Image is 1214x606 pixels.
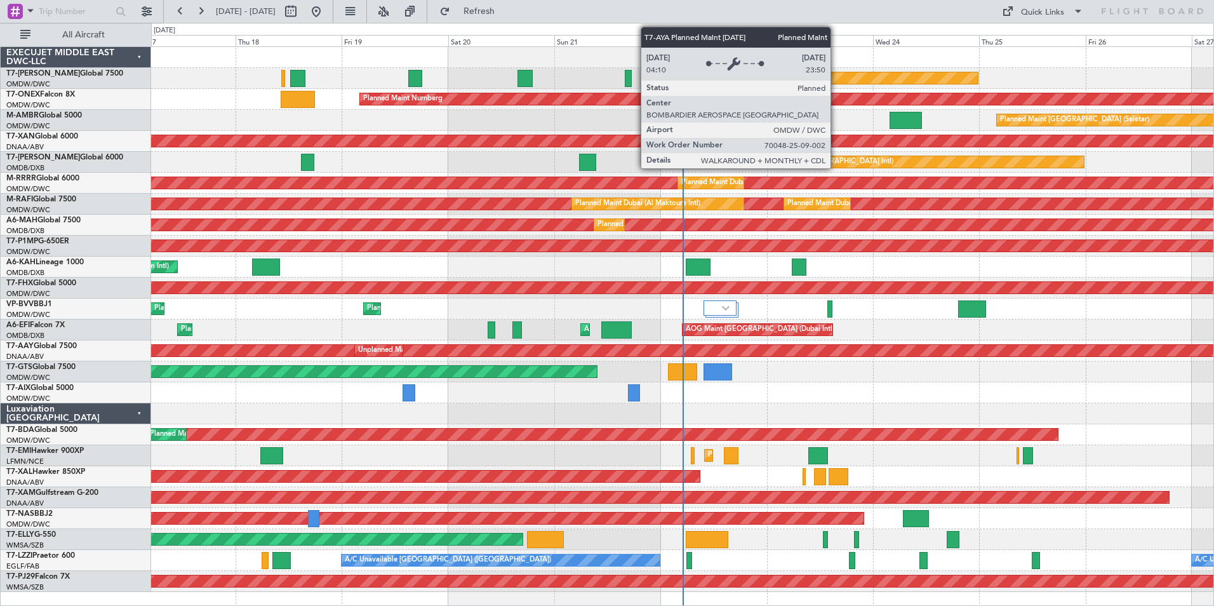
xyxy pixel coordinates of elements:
[6,91,40,98] span: T7-ONEX
[1000,111,1149,130] div: Planned Maint [GEOGRAPHIC_DATA] (Seletar)
[6,154,123,161] a: T7-[PERSON_NAME]Global 6000
[6,468,85,476] a: T7-XALHawker 850XP
[154,25,175,36] div: [DATE]
[6,100,50,110] a: OMDW/DWC
[6,289,50,299] a: OMDW/DWC
[722,306,730,311] img: arrow-gray.svg
[6,573,70,581] a: T7-PJ29Falcon 7X
[6,300,52,308] a: VP-BVVBBJ1
[6,426,34,434] span: T7-BDA
[6,510,34,518] span: T7-NAS
[6,363,32,371] span: T7-GTS
[996,1,1090,22] button: Quick Links
[6,279,76,287] a: T7-FHXGlobal 5000
[6,363,76,371] a: T7-GTSGlobal 7500
[708,446,829,465] div: Planned Maint [GEOGRAPHIC_DATA]
[6,436,50,445] a: OMDW/DWC
[453,7,506,16] span: Refresh
[554,35,660,46] div: Sun 21
[6,426,77,434] a: T7-BDAGlobal 5000
[6,478,44,487] a: DNAA/ABV
[1086,35,1192,46] div: Fri 26
[181,320,381,339] div: Planned Maint [GEOGRAPHIC_DATA] ([GEOGRAPHIC_DATA])
[6,91,75,98] a: T7-ONEXFalcon 8X
[342,35,448,46] div: Fri 19
[6,489,98,497] a: T7-XAMGulfstream G-200
[154,299,279,318] div: Planned Maint Dubai (Al Maktoum Intl)
[584,320,621,339] div: AOG Maint
[6,321,65,329] a: A6-EFIFalcon 7X
[6,352,44,361] a: DNAA/ABV
[6,531,56,539] a: T7-ELLYG-550
[39,2,112,21] input: Trip Number
[6,163,44,173] a: OMDB/DXB
[6,394,50,403] a: OMDW/DWC
[6,70,123,77] a: T7-[PERSON_NAME]Global 7500
[6,175,36,182] span: M-RRRR
[575,194,700,213] div: Planned Maint Dubai (Al Maktoum Intl)
[6,205,50,215] a: OMDW/DWC
[6,310,50,320] a: OMDW/DWC
[6,573,35,581] span: T7-PJ29
[6,196,76,203] a: M-RAFIGlobal 7500
[686,320,834,339] div: AOG Maint [GEOGRAPHIC_DATA] (Dubai Intl)
[130,35,236,46] div: Wed 17
[6,384,74,392] a: T7-AIXGlobal 5000
[6,279,33,287] span: T7-FHX
[6,342,77,350] a: T7-AAYGlobal 7500
[6,112,82,119] a: M-AMBRGlobal 5000
[363,90,443,109] div: Planned Maint Nurnberg
[6,582,44,592] a: WMSA/SZB
[358,341,546,360] div: Unplanned Maint [GEOGRAPHIC_DATA] (Al Maktoum Intl)
[6,520,50,529] a: OMDW/DWC
[6,226,44,236] a: OMDB/DXB
[6,184,50,194] a: OMDW/DWC
[873,35,979,46] div: Wed 24
[660,35,766,46] div: Mon 22
[6,342,34,350] span: T7-AAY
[6,121,50,131] a: OMDW/DWC
[6,552,75,560] a: T7-LZZIPraetor 600
[6,457,44,466] a: LFMN/NCE
[33,30,134,39] span: All Aircraft
[6,79,50,89] a: OMDW/DWC
[6,510,53,518] a: T7-NASBBJ2
[6,541,44,550] a: WMSA/SZB
[597,215,810,234] div: Planned Maint [GEOGRAPHIC_DATA] ([GEOGRAPHIC_DATA] Intl)
[6,259,84,266] a: A6-KAHLineage 1000
[6,447,31,455] span: T7-EMI
[1021,6,1064,19] div: Quick Links
[6,112,39,119] span: M-AMBR
[6,217,81,224] a: A6-MAHGlobal 7500
[6,238,69,245] a: T7-P1MPG-650ER
[434,1,510,22] button: Refresh
[6,133,78,140] a: T7-XANGlobal 6000
[6,373,50,382] a: OMDW/DWC
[6,468,32,476] span: T7-XAL
[787,194,912,213] div: Planned Maint Dubai (Al Maktoum Intl)
[6,259,36,266] span: A6-KAH
[448,35,554,46] div: Sat 20
[6,447,84,455] a: T7-EMIHawker 900XP
[6,142,44,152] a: DNAA/ABV
[236,35,342,46] div: Thu 18
[6,196,33,203] span: M-RAFI
[6,133,35,140] span: T7-XAN
[681,152,893,172] div: Planned Maint [GEOGRAPHIC_DATA] ([GEOGRAPHIC_DATA] Intl)
[345,551,551,570] div: A/C Unavailable [GEOGRAPHIC_DATA] ([GEOGRAPHIC_DATA])
[6,238,38,245] span: T7-P1MP
[767,35,873,46] div: Tue 23
[14,25,138,45] button: All Aircraft
[6,300,34,308] span: VP-BVV
[682,69,807,88] div: Planned Maint Dubai (Al Maktoum Intl)
[6,552,32,560] span: T7-LZZI
[6,384,30,392] span: T7-AIX
[6,531,34,539] span: T7-ELLY
[6,154,80,161] span: T7-[PERSON_NAME]
[6,217,37,224] span: A6-MAH
[6,247,50,257] a: OMDW/DWC
[6,499,44,508] a: DNAA/ABV
[367,299,492,318] div: Planned Maint Dubai (Al Maktoum Intl)
[6,321,30,329] span: A6-EFI
[681,173,806,192] div: Planned Maint Dubai (Al Maktoum Intl)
